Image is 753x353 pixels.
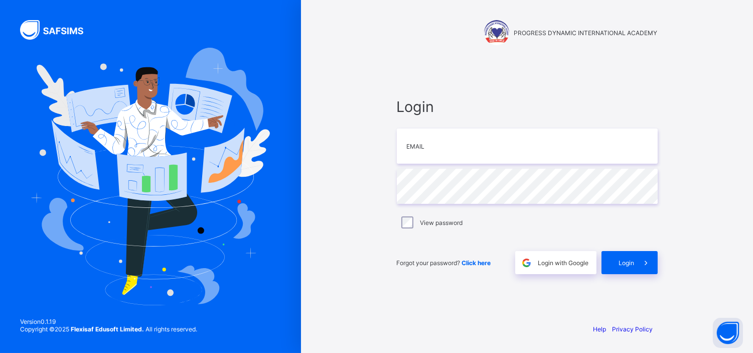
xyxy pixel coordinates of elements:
[20,318,197,325] span: Version 0.1.19
[71,325,144,333] strong: Flexisaf Edusoft Limited.
[462,259,491,267] a: Click here
[593,325,607,333] a: Help
[619,259,635,267] span: Login
[20,20,95,40] img: SAFSIMS Logo
[713,318,743,348] button: Open asap
[397,98,658,115] span: Login
[31,48,270,305] img: Hero Image
[521,257,532,269] img: google.396cfc9801f0270233282035f929180a.svg
[397,259,491,267] span: Forgot your password?
[514,29,658,37] span: PROGRESS DYNAMIC INTERNATIONAL ACADEMY
[538,259,589,267] span: Login with Google
[420,219,463,226] label: View password
[20,325,197,333] span: Copyright © 2025 All rights reserved.
[613,325,653,333] a: Privacy Policy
